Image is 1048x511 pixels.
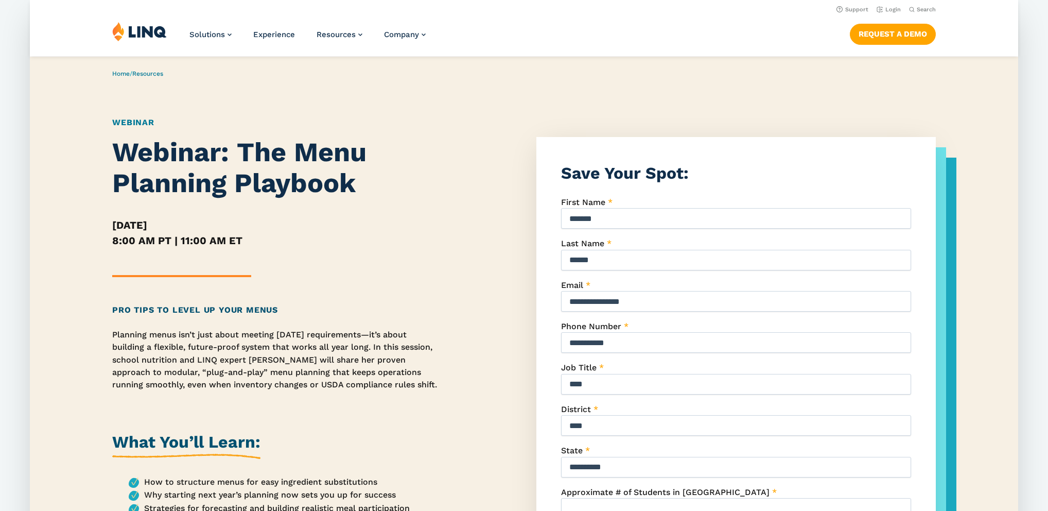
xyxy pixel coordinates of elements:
span: Email [561,280,583,290]
span: First Name [561,197,605,207]
a: Request a Demo [850,24,936,44]
span: Approximate # of Students in [GEOGRAPHIC_DATA] [561,487,770,497]
span: Phone Number [561,321,621,331]
a: Resources [317,30,362,39]
a: Home [112,70,130,77]
h1: Webinar: The Menu Planning Playbook [112,137,441,199]
a: Solutions [189,30,232,39]
h5: [DATE] [112,217,441,233]
li: Why starting next year’s planning now sets you up for success [129,488,441,502]
h5: 8:00 AM PT | 11:00 AM ET [112,233,441,248]
a: Login [877,6,901,13]
span: Job Title [561,363,597,372]
strong: Save Your Spot: [561,163,689,183]
img: LINQ | K‑12 Software [112,22,167,41]
span: State [561,446,583,455]
p: Planning menus isn’t just about meeting [DATE] requirements—it’s about building a flexible, futur... [112,329,441,391]
h2: What You’ll Learn: [112,431,260,459]
nav: Utility Navigation [30,3,1018,14]
span: Search [917,6,936,13]
h2: Pro Tips to Level Up Your Menus [112,304,441,316]
a: Experience [253,30,295,39]
a: Webinar [112,117,154,127]
button: Open Search Bar [909,6,936,13]
nav: Primary Navigation [189,22,426,56]
a: Resources [132,70,163,77]
span: District [561,404,591,414]
span: Solutions [189,30,225,39]
a: Company [384,30,426,39]
span: Last Name [561,239,604,248]
li: How to structure menus for easy ingredient substitutions [129,475,441,489]
nav: Button Navigation [850,22,936,44]
span: Company [384,30,419,39]
a: Support [836,6,868,13]
span: / [112,70,163,77]
span: Resources [317,30,356,39]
